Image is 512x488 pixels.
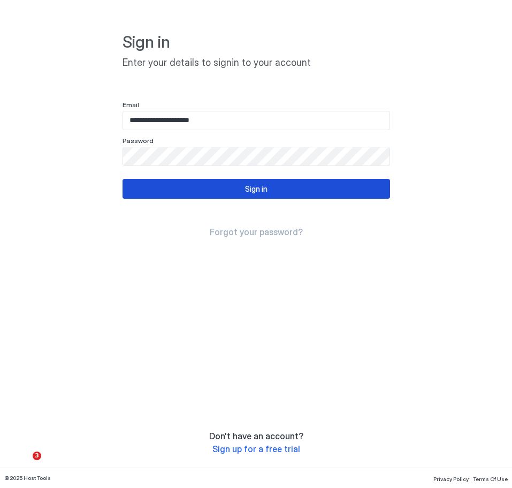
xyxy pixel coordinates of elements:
a: Privacy Policy [433,472,469,484]
span: Privacy Policy [433,476,469,482]
iframe: Intercom live chat [11,452,36,477]
span: © 2025 Host Tools [4,475,51,482]
span: Email [123,101,139,109]
span: Forgot your password? [210,227,303,237]
a: Sign up for a free trial [212,444,300,455]
span: Sign in [123,32,390,52]
a: Forgot your password? [210,227,303,238]
input: Input Field [123,147,389,166]
a: Terms Of Use [473,472,508,484]
input: Input Field [123,111,389,130]
div: Sign in [245,183,268,194]
span: Password [123,137,154,145]
span: 3 [33,452,41,460]
span: Terms Of Use [473,476,508,482]
span: Don't have an account? [209,431,303,441]
button: Sign in [123,179,390,199]
span: Enter your details to signin to your account [123,57,390,69]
